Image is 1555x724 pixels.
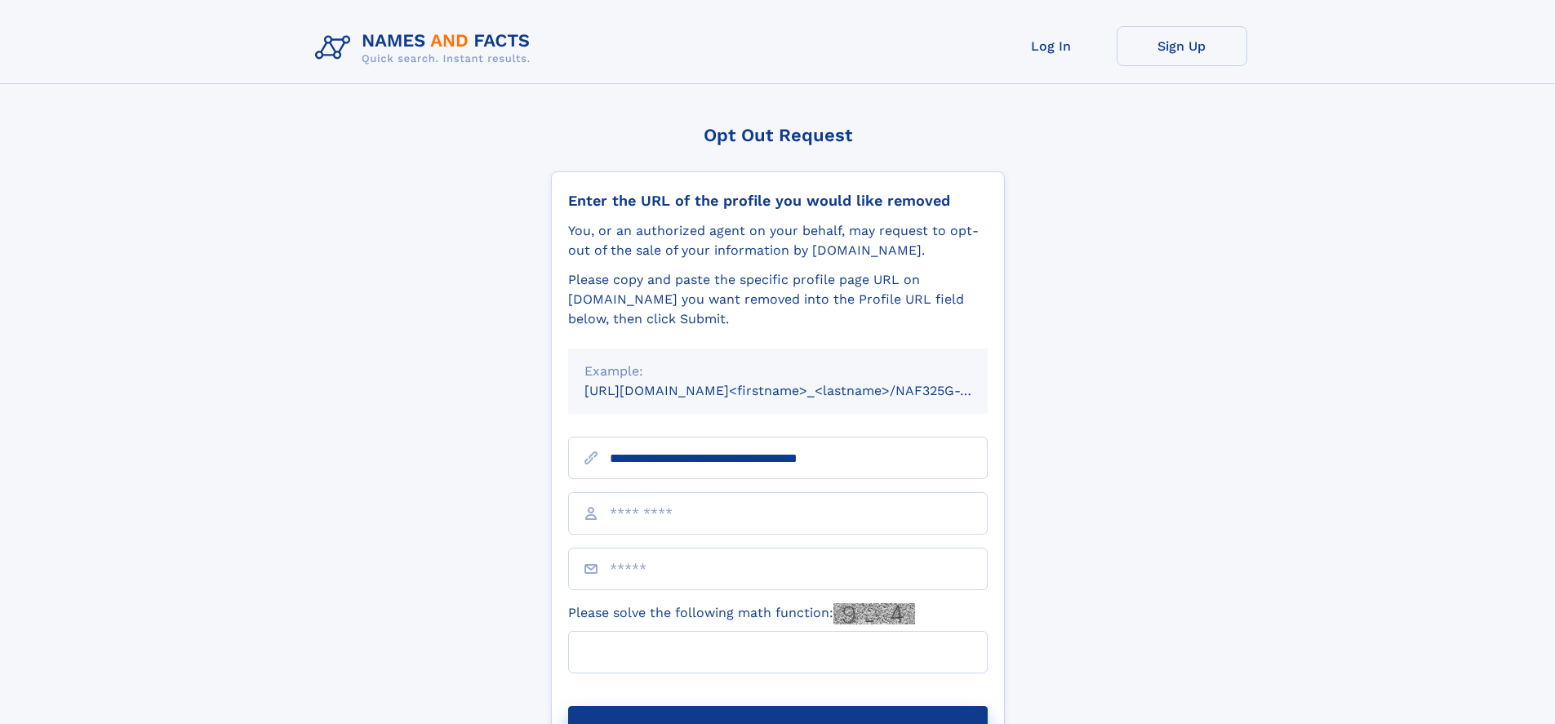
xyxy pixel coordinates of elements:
a: Log In [986,26,1117,66]
div: Enter the URL of the profile you would like removed [568,192,988,210]
img: Logo Names and Facts [309,26,544,70]
div: Please copy and paste the specific profile page URL on [DOMAIN_NAME] you want removed into the Pr... [568,270,988,329]
div: Opt Out Request [551,125,1005,145]
label: Please solve the following math function: [568,603,915,624]
div: Example: [584,362,971,381]
div: You, or an authorized agent on your behalf, may request to opt-out of the sale of your informatio... [568,221,988,260]
a: Sign Up [1117,26,1247,66]
small: [URL][DOMAIN_NAME]<firstname>_<lastname>/NAF325G-xxxxxxxx [584,383,1019,398]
